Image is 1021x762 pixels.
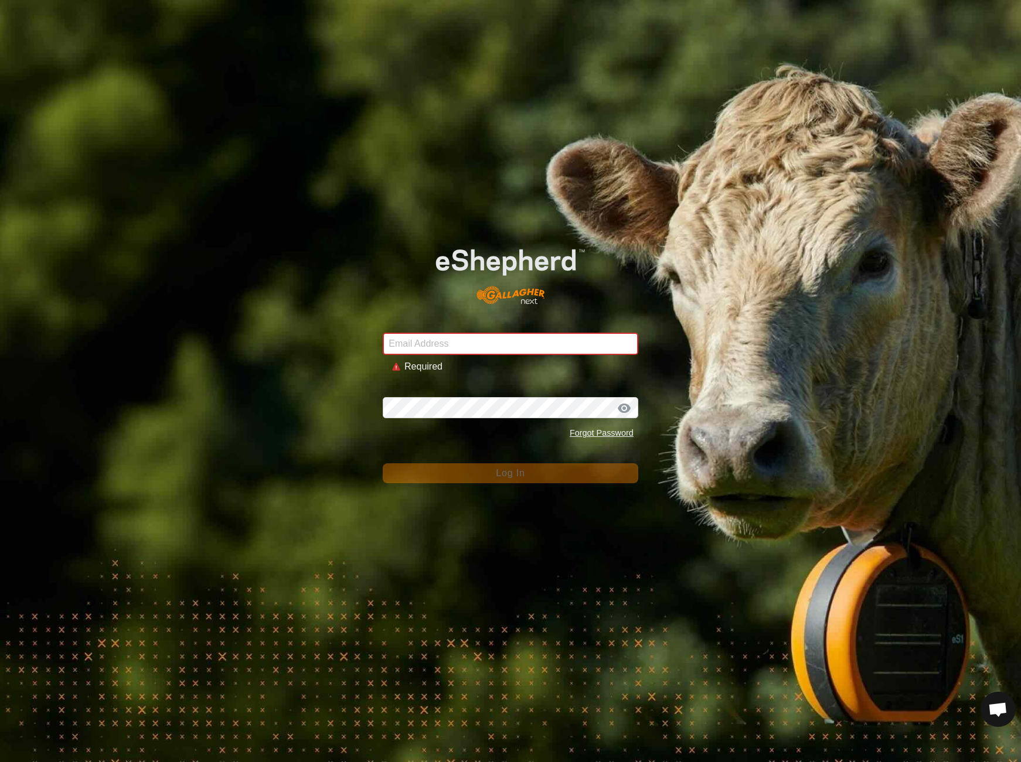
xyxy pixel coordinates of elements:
button: Log In [383,463,638,483]
span: Log In [496,468,525,478]
input: Email Address [383,333,638,355]
img: E-shepherd Logo [409,228,612,315]
a: Forgot Password [570,428,634,438]
div: Open chat [981,692,1016,727]
div: Required [404,360,629,374]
